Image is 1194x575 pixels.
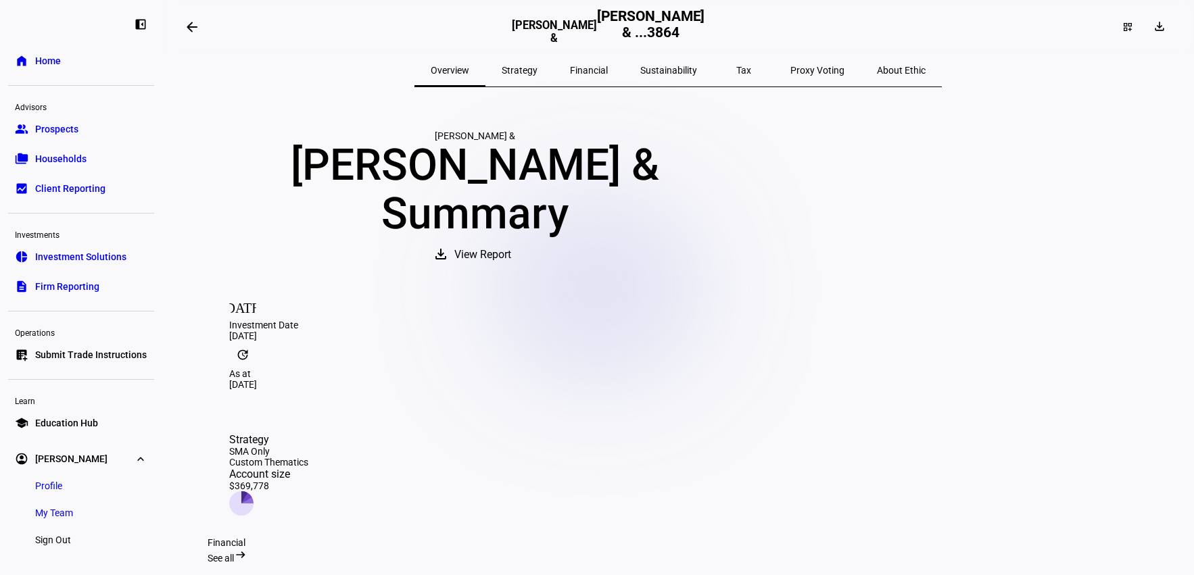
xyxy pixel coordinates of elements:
[8,145,154,172] a: folder_copyHouseholds
[35,250,126,264] span: Investment Solutions
[454,239,511,271] span: View Report
[208,130,742,141] div: [PERSON_NAME] &
[229,468,308,480] div: Account size
[229,480,308,491] div: $369,778
[35,452,108,466] span: [PERSON_NAME]
[790,66,844,75] span: Proxy Voting
[15,122,28,136] eth-mat-symbol: group
[431,66,469,75] span: Overview
[35,479,62,493] span: Profile
[229,446,308,457] div: SMA Only
[134,18,147,31] eth-mat-symbol: left_panel_close
[35,280,99,293] span: Firm Reporting
[15,182,28,195] eth-mat-symbol: bid_landscape
[877,66,926,75] span: About Ethic
[35,152,87,166] span: Households
[35,54,61,68] span: Home
[229,379,1127,390] div: [DATE]
[15,250,28,264] eth-mat-symbol: pie_chart
[512,19,597,45] h3: [PERSON_NAME] &
[15,452,28,466] eth-mat-symbol: account_circle
[8,243,154,270] a: pie_chartInvestment Solutions
[433,246,449,262] mat-icon: download
[208,553,234,564] span: See all
[234,548,247,561] mat-icon: arrow_right_alt
[15,348,28,361] eth-mat-symbol: list_alt_add
[35,506,73,520] span: My Team
[229,293,256,320] mat-icon: [DATE]
[570,66,608,75] span: Financial
[35,348,147,361] span: Submit Trade Instructions
[15,152,28,166] eth-mat-symbol: folder_copy
[24,499,84,526] a: My Team
[502,66,538,75] span: Strategy
[15,280,28,293] eth-mat-symbol: description
[35,416,98,430] span: Education Hub
[229,330,1127,341] div: [DATE]
[8,273,154,300] a: descriptionFirm Reporting
[8,224,154,243] div: Investments
[1153,20,1166,33] mat-icon: download
[35,182,105,195] span: Client Reporting
[229,433,308,446] div: Strategy
[419,239,530,271] button: View Report
[35,122,78,136] span: Prospects
[15,54,28,68] eth-mat-symbol: home
[8,322,154,341] div: Operations
[208,537,1149,548] div: Financial
[8,175,154,202] a: bid_landscapeClient Reporting
[35,533,71,547] span: Sign Out
[640,66,697,75] span: Sustainability
[24,472,73,499] a: Profile
[134,452,147,466] eth-mat-symbol: expand_more
[184,19,200,35] mat-icon: arrow_backwards
[229,320,1127,330] div: Investment Date
[8,47,154,74] a: homeHome
[8,391,154,409] div: Learn
[736,66,751,75] span: Tax
[1122,22,1133,32] mat-icon: dashboard_customize
[15,416,28,430] eth-mat-symbol: school
[8,97,154,116] div: Advisors
[8,116,154,143] a: groupProspects
[229,457,308,468] div: Custom Thematics
[597,8,705,46] h2: [PERSON_NAME] & ...3864
[229,368,1127,379] div: As at
[229,341,256,368] mat-icon: update
[208,141,742,239] div: [PERSON_NAME] & Summary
